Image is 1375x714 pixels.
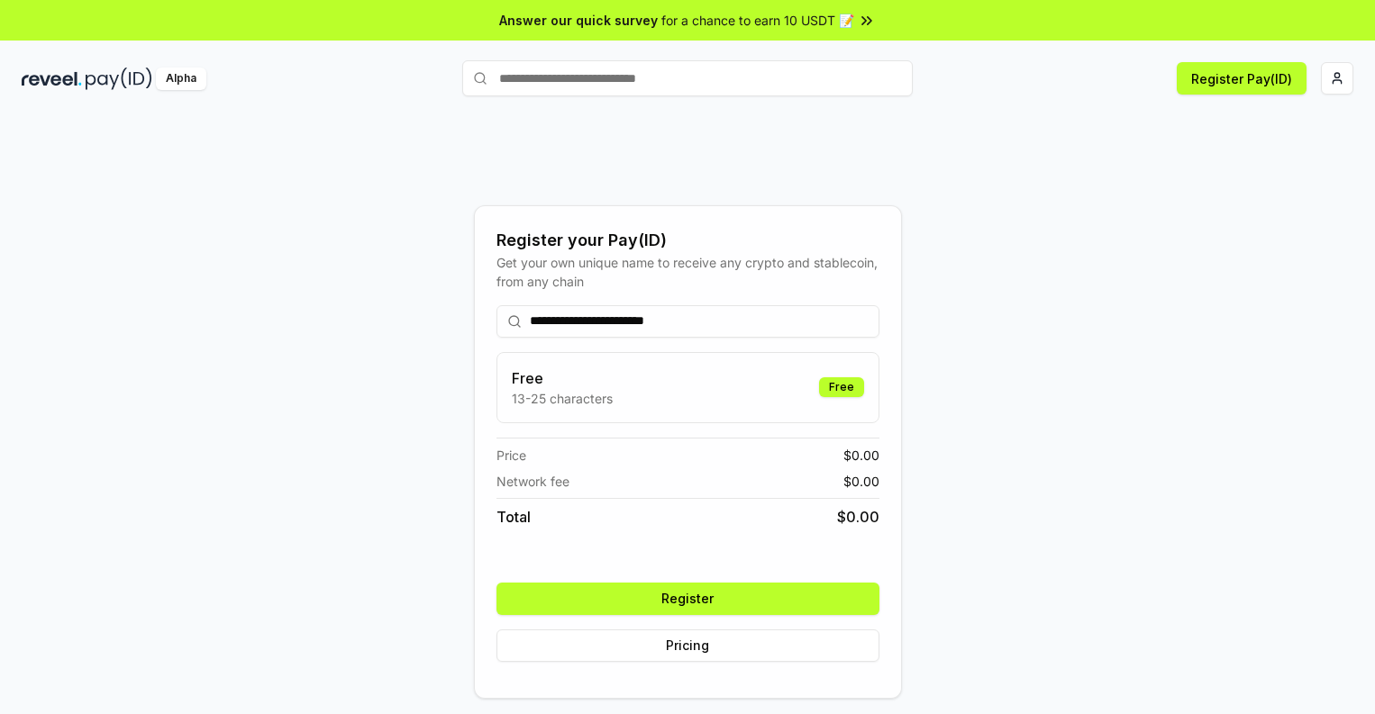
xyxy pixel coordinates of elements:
[22,68,82,90] img: reveel_dark
[496,583,879,615] button: Register
[512,367,613,389] h3: Free
[1177,62,1307,95] button: Register Pay(ID)
[512,389,613,408] p: 13-25 characters
[661,11,854,30] span: for a chance to earn 10 USDT 📝
[496,446,526,465] span: Price
[837,506,879,528] span: $ 0.00
[819,377,864,397] div: Free
[843,446,879,465] span: $ 0.00
[496,506,531,528] span: Total
[499,11,658,30] span: Answer our quick survey
[496,253,879,291] div: Get your own unique name to receive any crypto and stablecoin, from any chain
[496,472,569,491] span: Network fee
[156,68,206,90] div: Alpha
[86,68,152,90] img: pay_id
[496,228,879,253] div: Register your Pay(ID)
[843,472,879,491] span: $ 0.00
[496,629,879,662] button: Pricing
